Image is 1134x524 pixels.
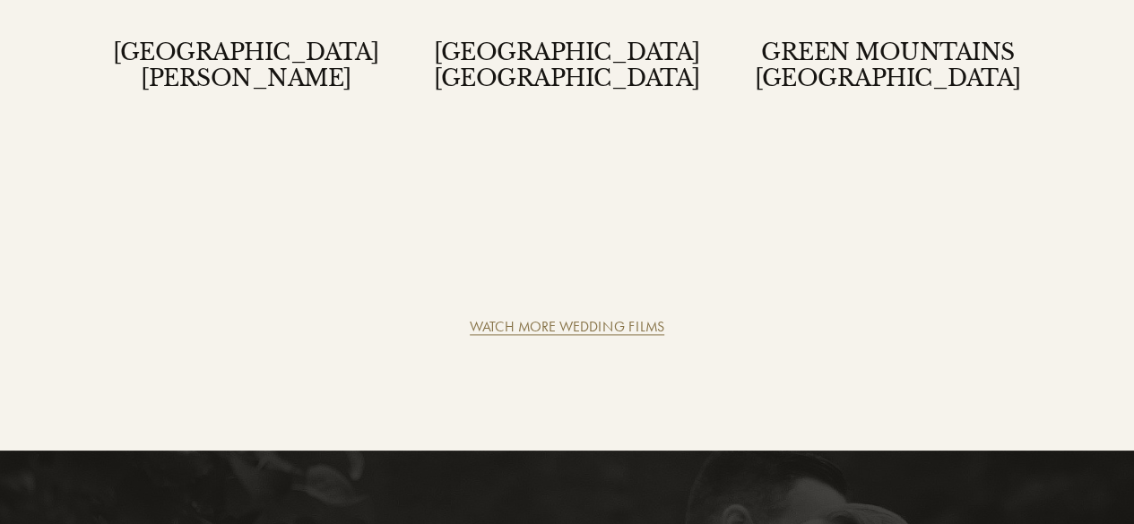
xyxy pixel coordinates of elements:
iframe: Kaylie & Ryan Teaser Film [411,71,723,203]
a: WATCH MORE WEDDING FILMS [470,318,664,335]
h4: [GEOGRAPHIC_DATA][PERSON_NAME] [91,39,402,92]
h4: GREEN MOUNTAINS [GEOGRAPHIC_DATA] [732,39,1043,92]
iframe: Marina & Rob Trailer [732,71,1043,203]
iframe: Amanda & Kyle Teaser [91,71,402,203]
h4: [GEOGRAPHIC_DATA] [GEOGRAPHIC_DATA] [411,39,723,92]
